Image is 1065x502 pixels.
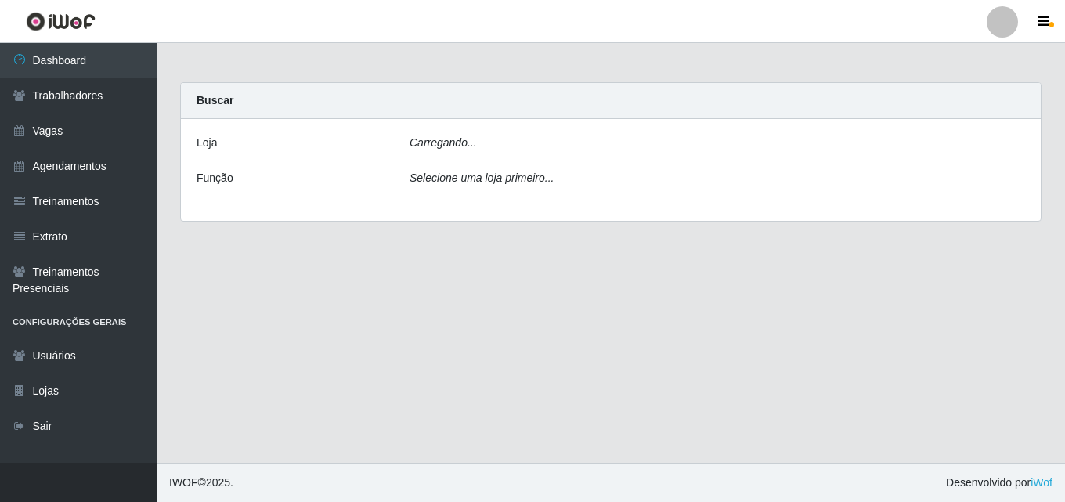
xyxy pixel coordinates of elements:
[410,136,477,149] i: Carregando...
[946,475,1052,491] span: Desenvolvido por
[197,94,233,107] strong: Buscar
[169,475,233,491] span: © 2025 .
[1031,476,1052,489] a: iWof
[169,476,198,489] span: IWOF
[197,170,233,186] label: Função
[410,172,554,184] i: Selecione uma loja primeiro...
[26,12,96,31] img: CoreUI Logo
[197,135,217,151] label: Loja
